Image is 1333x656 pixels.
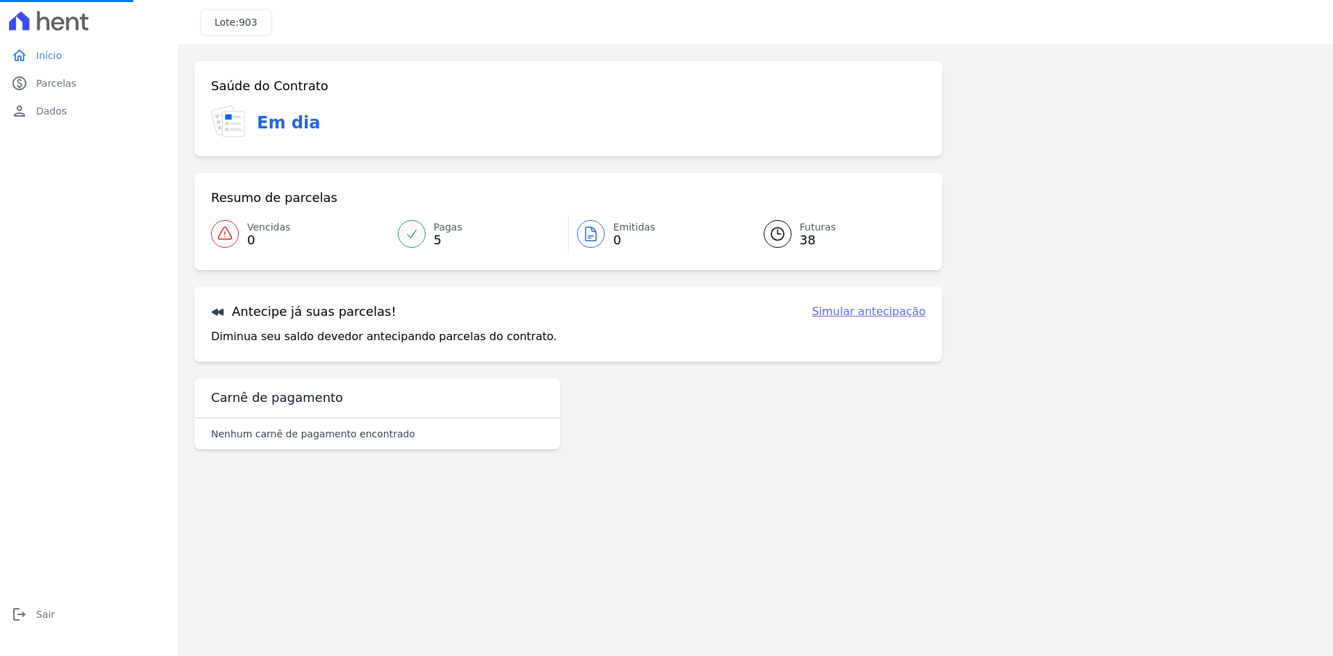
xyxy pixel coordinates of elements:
a: Simular antecipação [812,303,925,320]
a: Emitidas 0 [569,215,747,253]
span: Sair [36,607,55,621]
span: 0 [247,235,290,246]
span: Parcelas [36,76,76,90]
a: homeInício [6,42,172,69]
span: Início [36,49,62,62]
a: Futuras 38 [747,215,926,253]
a: logoutSair [6,600,172,628]
h3: Em dia [257,110,320,135]
span: Vencidas [247,220,290,235]
p: Nenhum carnê de pagamento encontrado [211,427,415,441]
span: Pagas [434,220,462,235]
span: Emitidas [613,220,655,235]
span: 0 [613,235,655,246]
a: personDados [6,97,172,125]
span: 5 [434,235,462,246]
h3: Resumo de parcelas [211,190,337,206]
a: paidParcelas [6,69,172,97]
span: Dados [36,104,67,118]
span: 903 [239,17,258,28]
span: 38 [800,235,836,246]
i: logout [11,606,28,623]
h3: Carnê de pagamento [211,389,343,406]
a: Pagas 5 [389,215,569,253]
h3: Antecipe já suas parcelas! [211,303,396,320]
h3: Saúde do Contrato [211,78,328,94]
i: paid [11,75,28,92]
span: Futuras [800,220,836,235]
p: Diminua seu saldo devedor antecipando parcelas do contrato. [211,328,557,345]
i: person [11,103,28,119]
h3: Lote: [215,15,258,30]
a: Vencidas 0 [211,215,389,253]
i: home [11,47,28,64]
